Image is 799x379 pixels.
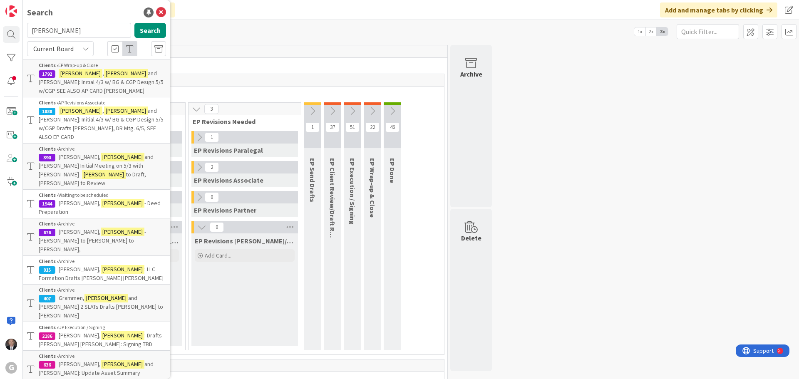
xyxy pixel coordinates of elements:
[39,154,55,161] div: 390
[5,362,17,374] div: G
[84,294,128,302] mark: [PERSON_NAME]
[660,2,777,17] div: Add and manage tabs by clicking
[194,176,263,184] span: EP Revisions Associate
[33,45,74,53] span: Current Board
[39,70,55,78] div: 1792
[205,192,219,202] span: 0
[82,170,126,179] mark: [PERSON_NAME]
[39,145,166,153] div: Archive
[27,23,131,38] input: Search for title...
[5,339,17,350] img: BG
[194,206,256,214] span: EP Revisions Partner
[101,153,144,161] mark: [PERSON_NAME]
[39,266,55,274] div: 915
[204,104,218,114] span: 3
[23,218,170,256] a: Clients ›Archive676[PERSON_NAME],[PERSON_NAME]- [PERSON_NAME] to [PERSON_NAME] to [PERSON_NAME],
[308,158,317,202] span: EP Send Drafts
[23,143,170,190] a: Clients ›Archive390[PERSON_NAME],[PERSON_NAME]and [PERSON_NAME] Initial Meeting on 5/3 with [PERS...
[59,360,101,368] span: [PERSON_NAME],
[39,220,166,228] div: Archive
[42,3,46,10] div: 9+
[634,27,645,36] span: 1x
[39,361,55,369] div: 636
[39,62,58,68] b: Clients ›
[385,122,399,132] span: 46
[39,108,55,115] div: 1888
[5,5,17,17] img: Visit kanbanzone.com
[368,158,377,218] span: EP Wrap-up & Close
[388,158,397,183] span: EP Done
[39,324,166,331] div: UP Execution / Signing
[134,23,166,38] button: Search
[461,233,481,243] div: Delete
[39,258,166,265] div: Archive
[59,228,101,235] span: [PERSON_NAME],
[59,69,102,78] mark: [PERSON_NAME]
[59,265,101,273] span: [PERSON_NAME],
[39,153,154,178] span: and [PERSON_NAME] Initial Meeting on 5/3 with [PERSON_NAME] -
[305,122,320,132] span: 1
[39,192,58,198] b: Clients ›
[348,158,357,225] span: EP Execution / Signing
[205,162,219,172] span: 2
[59,199,101,207] span: [PERSON_NAME],
[460,69,482,79] div: Archive
[23,322,170,350] a: Clients ›UP Execution / Signing2186[PERSON_NAME],[PERSON_NAME]: Drafts [PERSON_NAME] [PERSON_NAME...
[39,258,58,264] b: Clients ›
[23,284,170,322] a: Clients ›Archive407Grammen,[PERSON_NAME]and [PERSON_NAME] 2 SLATs Drafts [PERSON_NAME] to [PERSON...
[39,332,55,340] div: 2186
[39,146,58,152] b: Clients ›
[104,69,148,78] mark: [PERSON_NAME]
[325,122,340,132] span: 37
[59,107,102,115] mark: [PERSON_NAME]
[23,59,170,97] a: Clients ›EP Wrap-up & Close1792[PERSON_NAME],[PERSON_NAME]and [PERSON_NAME]: Initial 4/3 w/ BG & ...
[104,107,148,115] mark: [PERSON_NAME]
[345,122,360,132] span: 51
[17,1,38,11] span: Support
[39,99,58,106] b: Clients ›
[195,237,295,245] span: EP Revisions Brad/Jonas
[101,228,144,236] mark: [PERSON_NAME]
[101,331,144,340] mark: [PERSON_NAME]
[39,287,58,293] b: Clients ›
[59,153,101,161] span: [PERSON_NAME],
[39,220,58,227] b: Clients ›
[677,24,739,39] input: Quick Filter...
[101,265,144,274] mark: [PERSON_NAME]
[39,228,146,253] span: - [PERSON_NAME] to [PERSON_NAME] to [PERSON_NAME],
[39,353,58,359] b: Clients ›
[39,99,166,107] div: AP Revisions Associate
[101,360,144,369] mark: [PERSON_NAME]
[194,146,263,154] span: EP Revisions Paralegal
[39,286,166,294] div: Archive
[39,62,166,69] div: EP Wrap-up & Close
[39,352,166,360] div: Archive
[102,69,104,77] span: ,
[210,222,224,232] span: 0
[23,256,170,284] a: Clients ›Archive915[PERSON_NAME],[PERSON_NAME]: LLC Formation Drafts [PERSON_NAME] [PERSON_NAME]
[328,158,337,275] span: EP Client Review/Draft Review Meeting
[23,190,170,218] a: Clients ›Waiting to be scheduled1944[PERSON_NAME],[PERSON_NAME]- Deed Preparation
[645,27,657,36] span: 2x
[50,60,437,68] span: New
[39,229,55,236] div: 676
[59,294,84,302] span: Grammen,
[205,132,219,142] span: 1
[39,69,164,94] span: and [PERSON_NAME]: Initial 4/3 w/ BG & CGP Design 5/5 w/CGP SEE ALSO AP CARD [PERSON_NAME]
[39,295,55,302] div: 407
[193,117,290,126] span: EP Revisions Needed
[365,122,380,132] span: 22
[102,107,104,114] span: ,
[39,294,163,319] span: and [PERSON_NAME] 2 SLATs Drafts [PERSON_NAME] to [PERSON_NAME]
[39,191,166,199] div: Waiting to be scheduled
[54,89,434,97] span: Estate Planning
[59,332,101,339] span: [PERSON_NAME],
[101,199,144,208] mark: [PERSON_NAME]
[23,97,170,143] a: Clients ›AP Revisions Associate1888[PERSON_NAME],[PERSON_NAME]and [PERSON_NAME]: Initial 4/3 w/ B...
[39,200,55,208] div: 1944
[205,252,231,259] span: Add Card...
[27,6,53,19] div: Search
[39,324,58,330] b: Clients ›
[657,27,668,36] span: 3x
